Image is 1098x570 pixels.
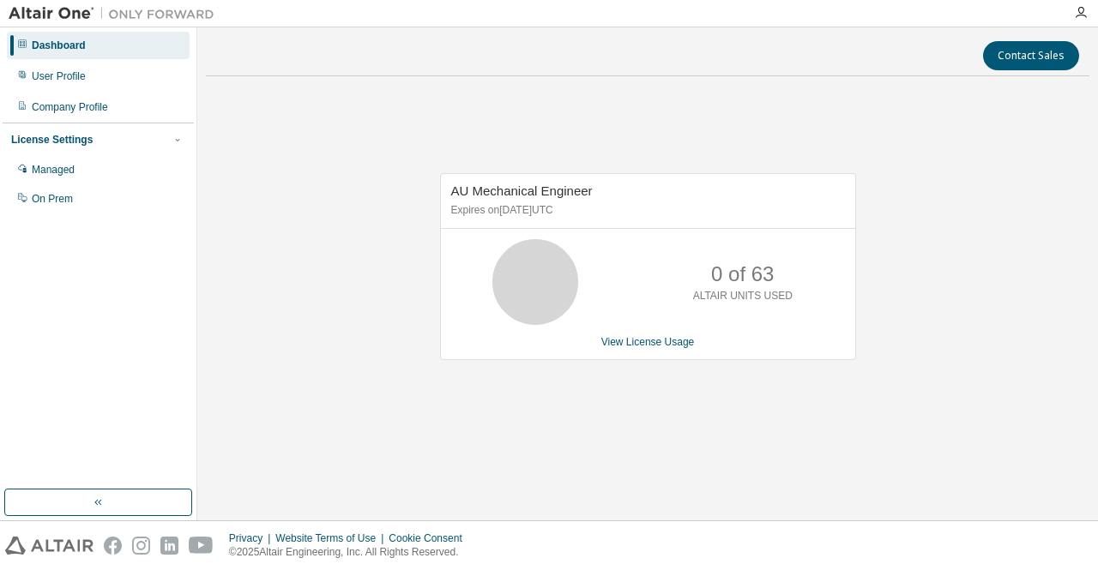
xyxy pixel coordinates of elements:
[601,336,695,348] a: View License Usage
[693,289,793,303] p: ALTAIR UNITS USED
[32,100,108,114] div: Company Profile
[32,192,73,206] div: On Prem
[11,133,93,147] div: License Settings
[160,537,178,555] img: linkedin.svg
[132,537,150,555] img: instagram.svg
[9,5,223,22] img: Altair One
[104,537,122,555] img: facebook.svg
[711,260,774,289] p: 0 of 63
[451,203,841,218] p: Expires on [DATE] UTC
[32,39,86,52] div: Dashboard
[275,531,389,545] div: Website Terms of Use
[451,183,593,198] span: AU Mechanical Engineer
[389,531,472,545] div: Cookie Consent
[229,531,275,545] div: Privacy
[32,163,75,177] div: Managed
[189,537,214,555] img: youtube.svg
[5,537,94,555] img: altair_logo.svg
[983,41,1079,70] button: Contact Sales
[229,545,473,560] p: © 2025 Altair Engineering, Inc. All Rights Reserved.
[32,69,86,83] div: User Profile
